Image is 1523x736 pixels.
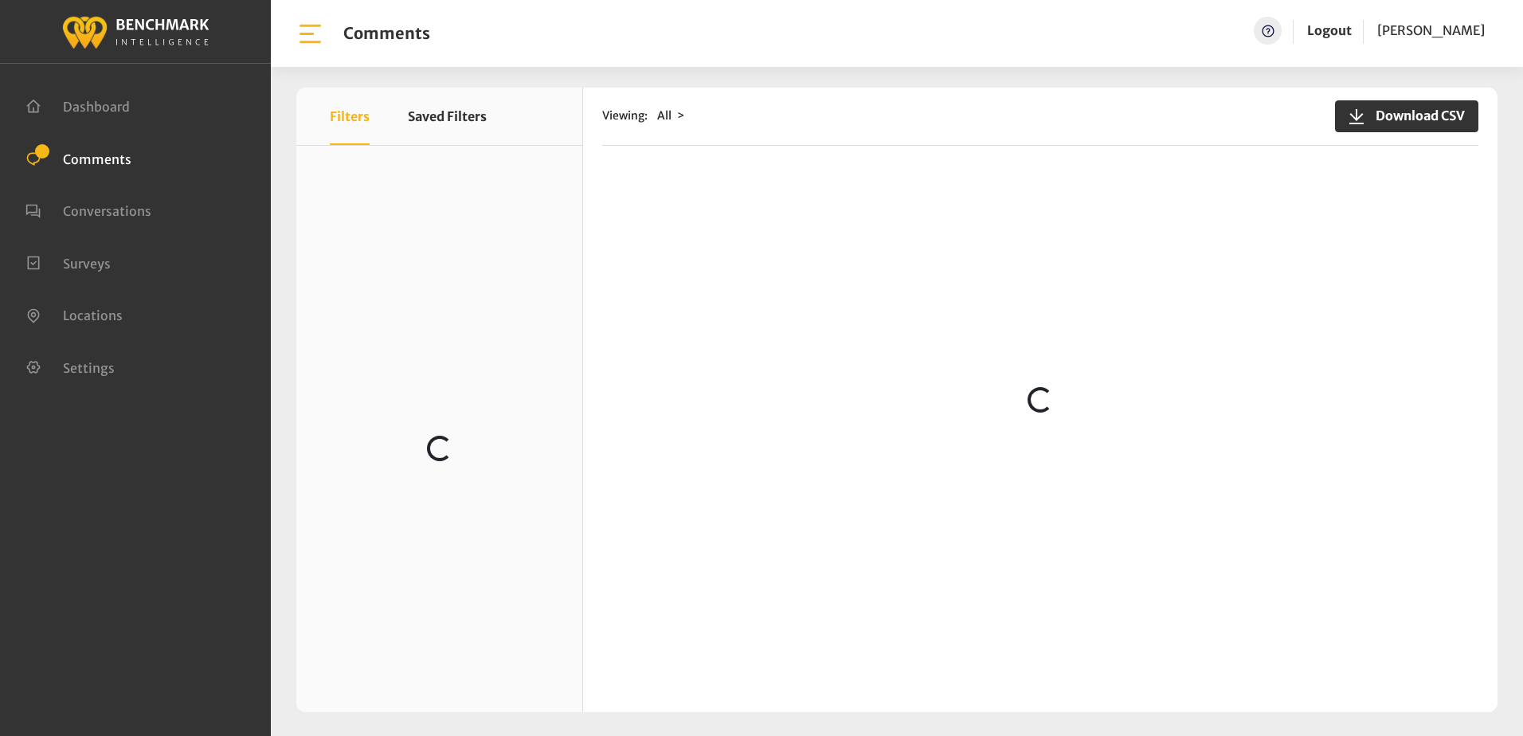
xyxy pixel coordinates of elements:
a: Comments [25,150,131,166]
span: Conversations [63,203,151,219]
a: Surveys [25,254,111,270]
img: benchmark [61,12,209,51]
a: [PERSON_NAME] [1377,17,1485,45]
h1: Comments [343,24,430,43]
span: Viewing: [602,108,648,124]
span: Surveys [63,255,111,271]
span: All [657,108,671,123]
span: Locations [63,307,123,323]
a: Locations [25,306,123,322]
button: Filters [330,88,370,145]
span: Download CSV [1366,106,1465,125]
a: Dashboard [25,97,130,113]
span: Settings [63,359,115,375]
a: Settings [25,358,115,374]
button: Download CSV [1335,100,1478,132]
a: Logout [1307,17,1352,45]
span: [PERSON_NAME] [1377,22,1485,38]
span: Dashboard [63,99,130,115]
a: Logout [1307,22,1352,38]
span: Comments [63,151,131,166]
button: Saved Filters [408,88,487,145]
a: Conversations [25,202,151,217]
img: bar [296,20,324,48]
